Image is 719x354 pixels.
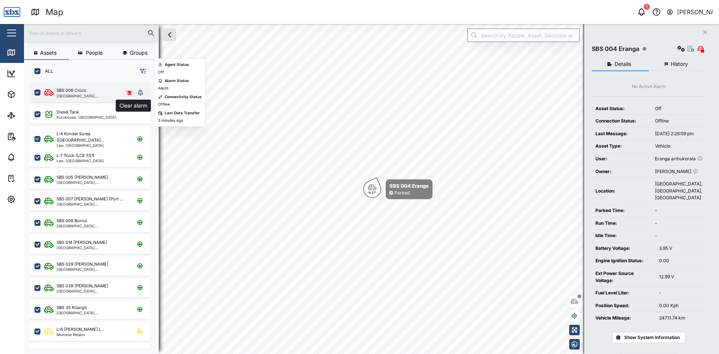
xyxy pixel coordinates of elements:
[595,257,652,264] div: Engine Ignition Status:
[659,245,702,252] div: 3.95 V
[57,202,128,206] div: [GEOGRAPHIC_DATA], [GEOGRAPHIC_DATA]
[615,61,631,67] span: Details
[655,181,702,202] div: [GEOGRAPHIC_DATA], [GEOGRAPHIC_DATA], [GEOGRAPHIC_DATA]
[659,315,702,322] div: 24711.74 km
[595,207,647,214] div: Parked Time:
[595,290,652,297] div: Fuel Level Liter:
[19,69,53,78] div: Dashboard
[595,118,647,125] div: Connection Status:
[595,220,647,227] div: Run Time:
[57,159,104,163] div: Lae, [GEOGRAPHIC_DATA]
[655,168,702,175] div: [PERSON_NAME]
[659,273,702,281] div: 12.99 V
[671,61,688,67] span: History
[86,50,103,55] span: People
[467,28,580,42] input: Search by People, Asset, Geozone or Place
[659,302,702,309] div: 0.00 Kph
[57,261,108,267] div: SBS 029 [PERSON_NAME]
[57,305,87,311] div: SBS 35 Kilangit
[659,257,702,264] div: 0.00
[595,302,652,309] div: Position Speed:
[19,111,37,119] div: Sites
[30,80,158,348] div: grid
[655,143,702,150] div: Vehicle
[655,232,702,239] div: -
[57,131,128,143] div: L-4 Kondai Sorea ([GEOGRAPHIC_DATA]...
[130,50,148,55] span: Groups
[57,174,108,181] div: SBS 005 [PERSON_NAME]
[57,289,128,293] div: [GEOGRAPHIC_DATA], [GEOGRAPHIC_DATA]
[57,326,104,333] div: L-6 [PERSON_NAME] (...
[624,332,680,343] span: Show System Information
[57,218,87,224] div: SBS 008 Borosi
[57,239,107,246] div: SBS 014 [PERSON_NAME]
[595,168,647,175] div: Owner:
[57,94,118,98] div: [GEOGRAPHIC_DATA], [GEOGRAPHIC_DATA]
[57,311,128,315] div: [GEOGRAPHIC_DATA], [GEOGRAPHIC_DATA]
[46,6,63,19] div: Map
[57,87,86,94] div: SBS 006 Crocs
[57,196,123,202] div: SBS 007 [PERSON_NAME] (Port ...
[595,130,647,137] div: Last Message:
[28,27,154,39] input: Search assets or drivers
[595,315,652,322] div: Vehicle Mileage:
[632,83,666,90] div: No Active Alarm
[24,24,719,354] canvas: Map
[57,333,104,336] div: Momase Region
[57,224,128,228] div: [GEOGRAPHIC_DATA], [GEOGRAPHIC_DATA]
[677,7,713,17] div: [PERSON_NAME]
[655,220,702,227] div: -
[666,7,713,17] button: [PERSON_NAME]
[19,132,45,140] div: Reports
[595,105,647,112] div: Asset Status:
[158,102,170,108] div: Offline
[655,207,702,214] div: -
[165,110,200,116] div: Last Data Transfer
[165,62,189,68] div: Agent Status
[57,143,128,147] div: Lae, [GEOGRAPHIC_DATA]
[394,190,410,197] div: Parked
[57,181,128,184] div: [GEOGRAPHIC_DATA], [GEOGRAPHIC_DATA]
[158,69,164,75] div: Off
[655,118,702,125] div: Offline
[363,179,433,199] div: Map marker
[19,174,40,182] div: Tasks
[40,50,57,55] span: Assets
[389,182,429,190] div: SBS 004 Eranga
[40,68,53,74] label: ALL
[612,332,685,343] button: Show System Information
[595,155,647,163] div: User:
[592,44,639,54] div: SBS 004 Eranga
[165,78,189,84] div: Alarm Status
[57,246,128,249] div: [GEOGRAPHIC_DATA], [GEOGRAPHIC_DATA]
[595,232,647,239] div: Idle Time:
[158,118,183,124] div: 3 minutes ago
[655,130,702,137] div: [DATE] 2:26:59 pm
[368,191,376,194] div: N 21°
[19,48,36,57] div: Map
[595,188,647,195] div: Location:
[57,283,108,289] div: SBS 039 [PERSON_NAME]
[57,115,116,119] div: Korobosea, [GEOGRAPHIC_DATA]
[644,4,650,10] div: 1
[595,245,652,252] div: Battery Voltage:
[158,85,169,91] div: Alarm
[19,153,43,161] div: Alarms
[57,267,128,271] div: [GEOGRAPHIC_DATA], [GEOGRAPHIC_DATA]
[655,105,702,112] div: Off
[4,4,20,20] img: Main Logo
[57,152,94,159] div: L-7 Truck (LCE 551)
[19,195,46,203] div: Settings
[595,270,652,284] div: Ext Power Source Voltage:
[57,109,79,115] div: Diesel Tank
[659,290,702,297] div: -
[595,143,647,150] div: Asset Type:
[165,94,202,100] div: Connectivity Status
[19,90,43,99] div: Assets
[655,155,702,163] div: Eranga arthukorala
